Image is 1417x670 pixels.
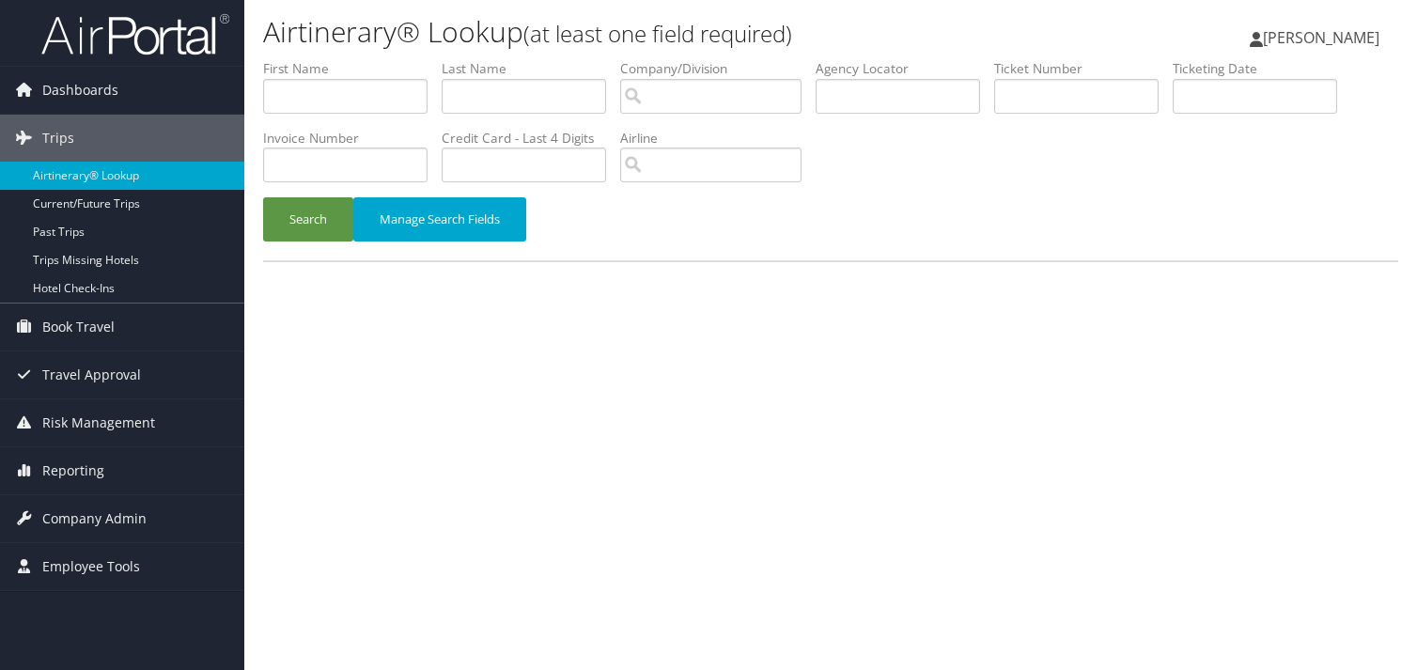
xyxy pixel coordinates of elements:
[263,197,353,242] button: Search
[42,543,140,590] span: Employee Tools
[353,197,526,242] button: Manage Search Fields
[523,18,792,49] small: (at least one field required)
[1263,27,1379,48] span: [PERSON_NAME]
[1250,9,1398,66] a: [PERSON_NAME]
[442,59,620,78] label: Last Name
[263,59,442,78] label: First Name
[994,59,1173,78] label: Ticket Number
[42,351,141,398] span: Travel Approval
[263,12,1020,52] h1: Airtinerary® Lookup
[42,115,74,162] span: Trips
[42,399,155,446] span: Risk Management
[41,12,229,56] img: airportal-logo.png
[620,129,816,148] label: Airline
[42,304,115,351] span: Book Travel
[42,495,147,542] span: Company Admin
[620,59,816,78] label: Company/Division
[816,59,994,78] label: Agency Locator
[42,67,118,114] span: Dashboards
[442,129,620,148] label: Credit Card - Last 4 Digits
[263,129,442,148] label: Invoice Number
[42,447,104,494] span: Reporting
[1173,59,1351,78] label: Ticketing Date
